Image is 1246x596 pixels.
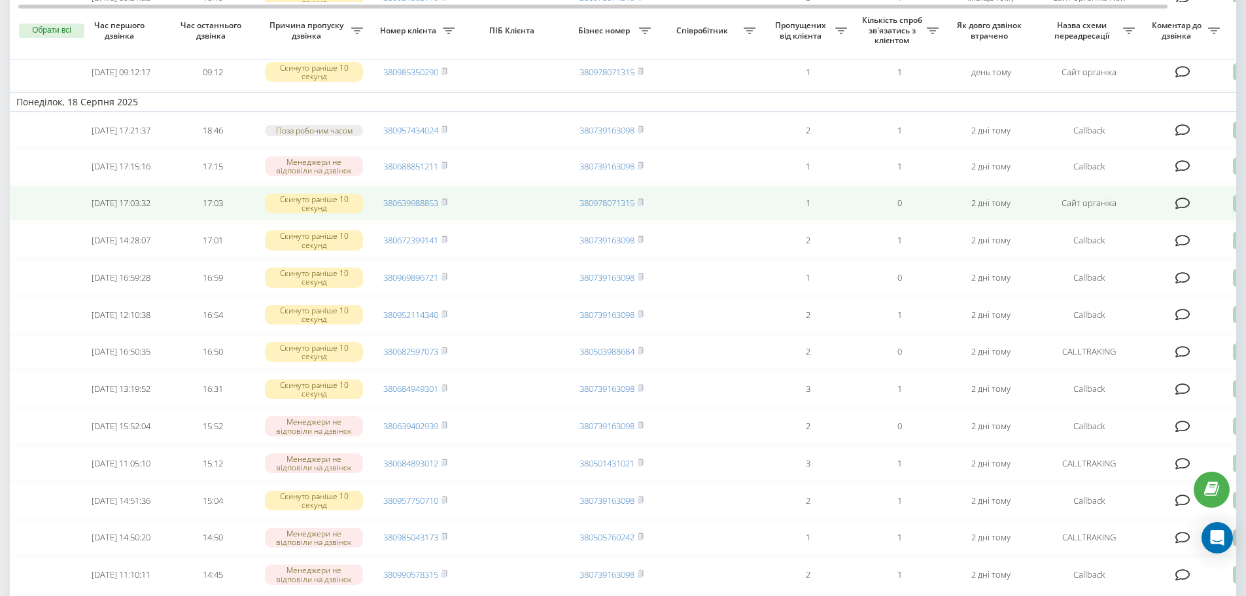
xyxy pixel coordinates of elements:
td: 0 [854,335,945,370]
td: 2 [762,298,854,332]
a: 380739163098 [580,124,634,136]
td: 2 [762,335,854,370]
td: [DATE] 17:03:32 [75,186,167,220]
div: Менеджери не відповіли на дзвінок [265,565,363,584]
td: [DATE] 09:12:17 [75,55,167,90]
a: 380639402939 [383,420,438,432]
a: 380978071315 [580,66,634,78]
td: 2 дні тому [945,114,1037,147]
div: Скинуто раніше 10 секунд [265,491,363,510]
a: 380688851211 [383,160,438,172]
td: 1 [854,446,945,481]
div: Поза робочим часом [265,125,363,136]
div: Скинуто раніше 10 секунд [265,342,363,362]
span: Час останнього дзвінка [177,20,248,41]
a: 380990578315 [383,569,438,580]
a: 380985350290 [383,66,438,78]
div: Менеджери не відповіли на дзвінок [265,528,363,548]
span: Бізнес номер [572,26,639,36]
td: [DATE] 17:15:16 [75,149,167,184]
td: Сайт органіка [1037,55,1141,90]
a: 380684893012 [383,457,438,469]
td: [DATE] 12:10:38 [75,298,167,332]
td: 2 [762,114,854,147]
td: Callback [1037,409,1141,444]
a: 380952114340 [383,309,438,321]
td: 3 [762,446,854,481]
div: Скинуто раніше 10 секунд [265,62,363,82]
a: 380957434024 [383,124,438,136]
td: Сайт органіка [1037,186,1141,220]
a: 380739163098 [580,495,634,506]
div: Менеджери не відповіли на дзвінок [265,156,363,176]
td: Callback [1037,260,1141,295]
td: 1 [854,55,945,90]
td: 16:54 [167,298,258,332]
td: 09:12 [167,55,258,90]
td: 14:45 [167,557,258,592]
td: [DATE] 11:05:10 [75,446,167,481]
span: ПІБ Клієнта [472,26,555,36]
a: 380505760242 [580,531,634,543]
td: CALLTRAKING [1037,520,1141,555]
td: 2 [762,483,854,518]
td: Callback [1037,557,1141,592]
td: Callback [1037,298,1141,332]
a: 380739163098 [580,234,634,246]
td: 16:59 [167,260,258,295]
td: 15:12 [167,446,258,481]
td: 17:15 [167,149,258,184]
a: 380739163098 [580,383,634,394]
td: 16:50 [167,335,258,370]
td: 2 дні тому [945,409,1037,444]
td: 16:31 [167,372,258,406]
td: 14:50 [167,520,258,555]
td: 1 [762,149,854,184]
span: Співробітник [664,26,744,36]
span: Причина пропуску дзвінка [265,20,351,41]
span: Час першого дзвінка [86,20,156,41]
td: 1 [854,483,945,518]
td: 1 [854,223,945,258]
a: 380639988853 [383,197,438,209]
div: Менеджери не відповіли на дзвінок [265,416,363,436]
td: день тому [945,55,1037,90]
td: 1 [854,114,945,147]
td: 1 [762,520,854,555]
td: 2 дні тому [945,557,1037,592]
td: [DATE] 14:50:20 [75,520,167,555]
td: 2 дні тому [945,520,1037,555]
td: 1 [854,372,945,406]
td: Callback [1037,114,1141,147]
div: Скинуто раніше 10 секунд [265,379,363,399]
button: Обрати всі [19,24,84,38]
td: 2 дні тому [945,186,1037,220]
td: 0 [854,260,945,295]
a: 380739163098 [580,272,634,283]
td: [DATE] 15:52:04 [75,409,167,444]
div: Менеджери не відповіли на дзвінок [265,453,363,473]
a: 380978071315 [580,197,634,209]
td: [DATE] 16:50:35 [75,335,167,370]
div: Open Intercom Messenger [1202,522,1233,553]
a: 380739163098 [580,420,634,432]
td: [DATE] 11:10:11 [75,557,167,592]
span: Номер клієнта [376,26,443,36]
a: 380739163098 [580,160,634,172]
span: Коментар до дзвінка [1148,20,1208,41]
a: 380739163098 [580,309,634,321]
td: 1 [762,260,854,295]
div: Скинуто раніше 10 секунд [265,230,363,250]
td: [DATE] 17:21:37 [75,114,167,147]
td: 1 [854,298,945,332]
div: Скинуто раніше 10 секунд [265,305,363,324]
td: 1 [854,149,945,184]
td: 1 [854,520,945,555]
td: Callback [1037,149,1141,184]
td: 2 дні тому [945,149,1037,184]
td: 2 [762,409,854,444]
td: CALLTRAKING [1037,335,1141,370]
a: 380684949301 [383,383,438,394]
td: [DATE] 14:28:07 [75,223,167,258]
td: 0 [854,409,945,444]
